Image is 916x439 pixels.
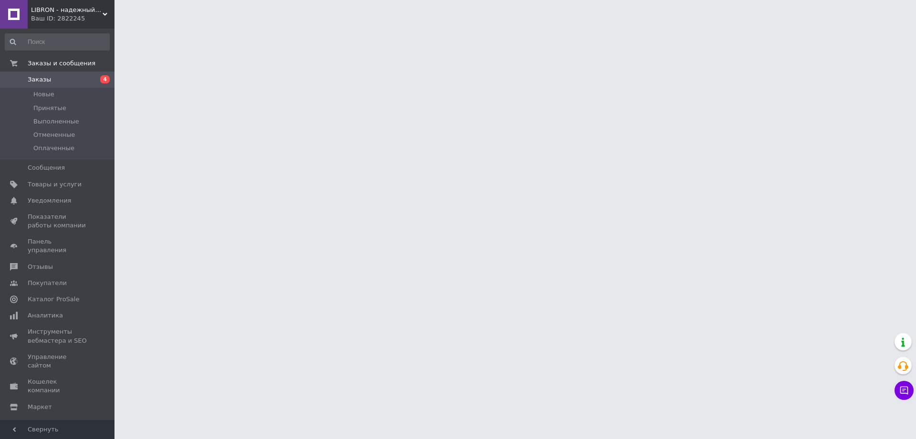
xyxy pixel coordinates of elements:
span: Отмененные [33,131,75,139]
span: Аналитика [28,311,63,320]
span: Оплаченные [33,144,74,153]
span: Товары и услуги [28,180,82,189]
span: Кошелек компании [28,378,88,395]
span: Каталог ProSale [28,295,79,304]
span: 4 [100,75,110,83]
span: Уведомления [28,196,71,205]
span: LIBRON - надежный бренд, качественных автозапчастей [31,6,103,14]
span: Принятые [33,104,66,112]
span: Заказы [28,75,51,84]
div: Ваш ID: 2822245 [31,14,114,23]
button: Чат с покупателем [895,381,914,400]
span: Маркет [28,403,52,411]
span: Сообщения [28,163,65,172]
input: Поиск [5,33,110,51]
span: Покупатели [28,279,67,287]
span: Заказы и сообщения [28,59,95,68]
span: Инструменты вебмастера и SEO [28,327,88,345]
span: Показатели работы компании [28,213,88,230]
span: Новые [33,90,54,99]
span: Панель управления [28,237,88,255]
span: Настройки [28,419,62,428]
span: Выполненные [33,117,79,126]
span: Отзывы [28,263,53,271]
span: Управление сайтом [28,353,88,370]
